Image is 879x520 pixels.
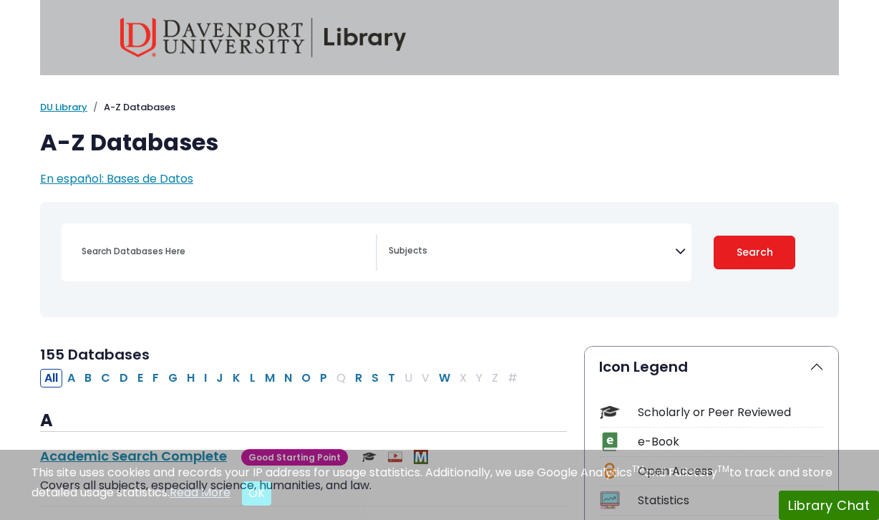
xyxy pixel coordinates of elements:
a: Academic Search Complete [40,447,227,465]
span: 155 Databases [40,345,150,365]
a: En español: Bases de Datos [40,170,193,187]
nav: breadcrumb [40,100,839,115]
textarea: Search [389,246,675,258]
button: Filter Results P [316,369,331,387]
div: This site uses cookies and records your IP address for usage statistics. Additionally, we use Goo... [31,464,848,506]
button: Filter Results I [200,369,211,387]
img: Icon Scholarly or Peer Reviewed [600,403,619,422]
button: Close [242,481,271,506]
button: Filter Results K [228,369,245,387]
button: Filter Results H [183,369,199,387]
button: Filter Results J [212,369,228,387]
h1: A-Z Databases [40,129,839,156]
button: Filter Results G [164,369,182,387]
button: Library Chat [779,491,879,520]
sup: TM [717,463,729,475]
button: Submit for Search Results [714,236,795,269]
button: Filter Results N [280,369,296,387]
button: Filter Results T [384,369,399,387]
button: Filter Results E [133,369,147,387]
img: Davenport University Library [120,18,407,57]
a: Read More [170,484,230,501]
input: Search database by title or keyword [73,241,376,261]
button: Icon Legend [585,347,838,387]
div: Alpha-list to filter by first letter of database name [40,369,523,385]
button: Filter Results C [97,369,115,387]
button: Filter Results D [115,369,132,387]
button: Filter Results A [63,369,79,387]
button: Filter Results O [297,369,315,387]
button: All [40,369,62,387]
button: Filter Results B [80,369,96,387]
img: Icon e-Book [600,432,619,451]
sup: TM [632,463,644,475]
button: Filter Results M [261,369,279,387]
button: Filter Results F [148,369,163,387]
button: Filter Results L [246,369,260,387]
nav: Search filters [40,202,839,317]
button: Filter Results S [367,369,383,387]
h3: A [40,410,567,432]
a: DU Library [40,100,87,114]
div: e-Book [638,433,824,451]
button: Filter Results R [351,369,366,387]
li: A-Z Databases [87,100,175,115]
button: Filter Results W [434,369,455,387]
div: Scholarly or Peer Reviewed [638,404,824,421]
